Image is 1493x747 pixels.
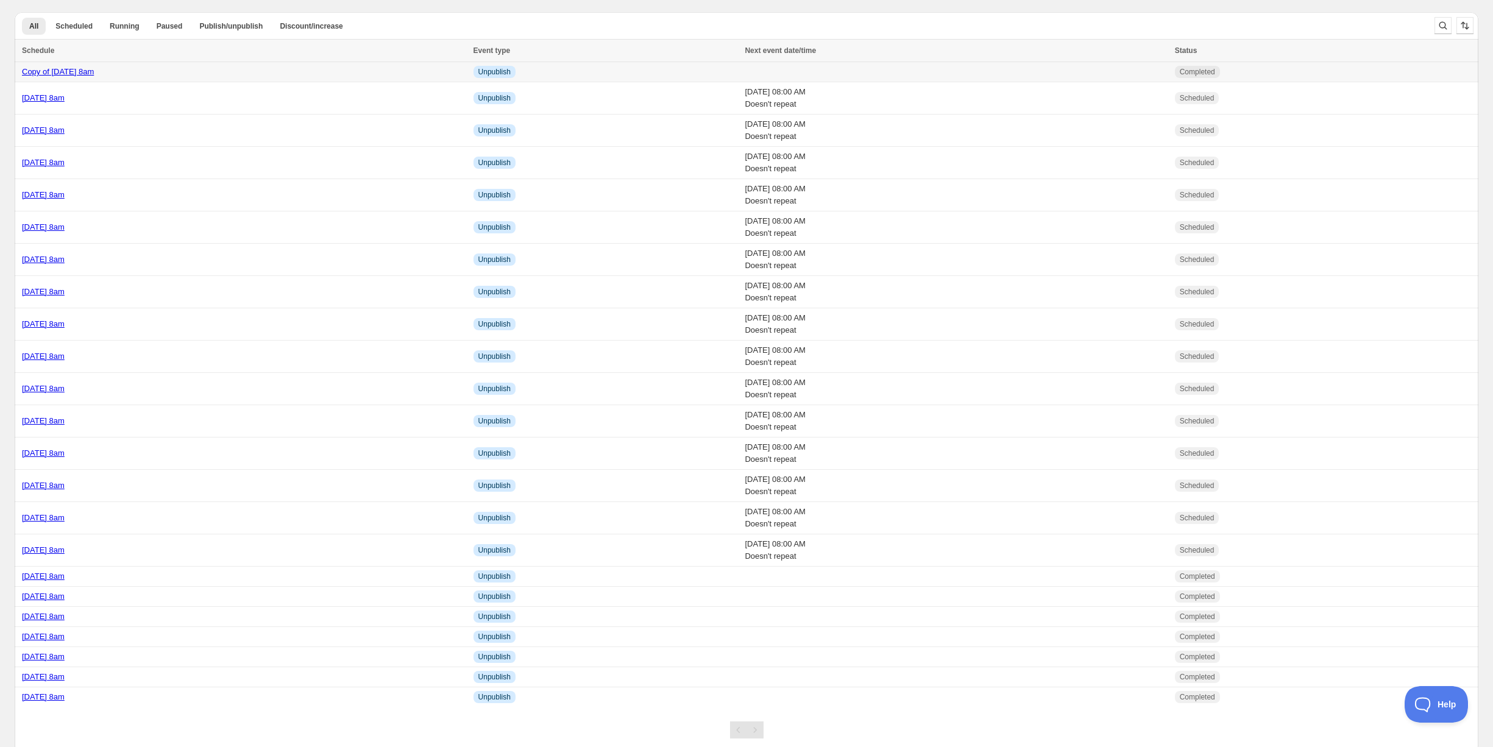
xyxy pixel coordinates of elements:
span: Unpublish [478,93,511,103]
td: [DATE] 08:00 AM Doesn't repeat [741,405,1171,437]
span: Completed [1180,612,1215,621]
a: [DATE] 8am [22,652,65,661]
span: Scheduled [1180,319,1215,329]
a: [DATE] 8am [22,416,65,425]
a: [DATE] 8am [22,287,65,296]
span: Scheduled [1180,93,1215,103]
span: Unpublish [478,222,511,232]
td: [DATE] 08:00 AM Doesn't repeat [741,179,1171,211]
td: [DATE] 08:00 AM Doesn't repeat [741,534,1171,567]
span: Scheduled [1180,352,1215,361]
a: [DATE] 8am [22,592,65,601]
span: Scheduled [1180,481,1215,490]
td: [DATE] 08:00 AM Doesn't repeat [741,276,1171,308]
span: Unpublish [478,255,511,264]
a: [DATE] 8am [22,158,65,167]
span: Event type [473,46,511,55]
span: Unpublish [478,158,511,168]
span: Completed [1180,67,1215,77]
button: Search and filter results [1434,17,1452,34]
a: [DATE] 8am [22,632,65,641]
span: Unpublish [478,481,511,490]
span: Unpublish [478,572,511,581]
a: Copy of [DATE] 8am [22,67,94,76]
span: Unpublish [478,67,511,77]
a: [DATE] 8am [22,572,65,581]
td: [DATE] 08:00 AM Doesn't repeat [741,373,1171,405]
span: Unpublish [478,652,511,662]
a: [DATE] 8am [22,93,65,102]
a: [DATE] 8am [22,352,65,361]
a: [DATE] 8am [22,255,65,264]
span: Next event date/time [745,46,816,55]
span: Scheduled [1180,545,1215,555]
span: Unpublish [478,612,511,621]
span: Completed [1180,692,1215,702]
span: Scheduled [1180,448,1215,458]
td: [DATE] 08:00 AM Doesn't repeat [741,502,1171,534]
span: Scheduled [1180,158,1215,168]
a: [DATE] 8am [22,190,65,199]
span: Completed [1180,652,1215,662]
span: Publish/unpublish [199,21,263,31]
td: [DATE] 08:00 AM Doesn't repeat [741,341,1171,373]
span: Scheduled [55,21,93,31]
span: Completed [1180,632,1215,642]
a: [DATE] 8am [22,222,65,232]
span: Unpublish [478,126,511,135]
span: Scheduled [1180,513,1215,523]
span: Unpublish [478,384,511,394]
span: Discount/increase [280,21,342,31]
span: Scheduled [1180,126,1215,135]
span: Schedule [22,46,54,55]
span: Unpublish [478,190,511,200]
td: [DATE] 08:00 AM Doesn't repeat [741,82,1171,115]
span: Scheduled [1180,255,1215,264]
a: [DATE] 8am [22,513,65,522]
a: [DATE] 8am [22,545,65,554]
span: Completed [1180,592,1215,601]
span: Unpublish [478,592,511,601]
a: [DATE] 8am [22,126,65,135]
span: Unpublish [478,287,511,297]
span: Paused [157,21,183,31]
span: Unpublish [478,319,511,329]
span: Scheduled [1180,222,1215,232]
iframe: Toggle Customer Support [1405,686,1469,723]
span: Status [1175,46,1197,55]
td: [DATE] 08:00 AM Doesn't repeat [741,115,1171,147]
span: Scheduled [1180,287,1215,297]
span: Unpublish [478,352,511,361]
span: Running [110,21,140,31]
span: Unpublish [478,448,511,458]
a: [DATE] 8am [22,448,65,458]
span: Unpublish [478,692,511,702]
span: Scheduled [1180,190,1215,200]
td: [DATE] 08:00 AM Doesn't repeat [741,147,1171,179]
td: [DATE] 08:00 AM Doesn't repeat [741,244,1171,276]
span: Unpublish [478,513,511,523]
nav: Pagination [730,721,764,738]
span: Completed [1180,572,1215,581]
td: [DATE] 08:00 AM Doesn't repeat [741,308,1171,341]
button: Sort the results [1456,17,1473,34]
td: [DATE] 08:00 AM Doesn't repeat [741,211,1171,244]
span: Unpublish [478,672,511,682]
span: Scheduled [1180,416,1215,426]
td: [DATE] 08:00 AM Doesn't repeat [741,470,1171,502]
a: [DATE] 8am [22,319,65,328]
span: All [29,21,38,31]
span: Unpublish [478,632,511,642]
a: [DATE] 8am [22,692,65,701]
span: Completed [1180,672,1215,682]
td: [DATE] 08:00 AM Doesn't repeat [741,437,1171,470]
a: [DATE] 8am [22,672,65,681]
span: Unpublish [478,416,511,426]
span: Unpublish [478,545,511,555]
a: [DATE] 8am [22,384,65,393]
a: [DATE] 8am [22,481,65,490]
span: Scheduled [1180,384,1215,394]
a: [DATE] 8am [22,612,65,621]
